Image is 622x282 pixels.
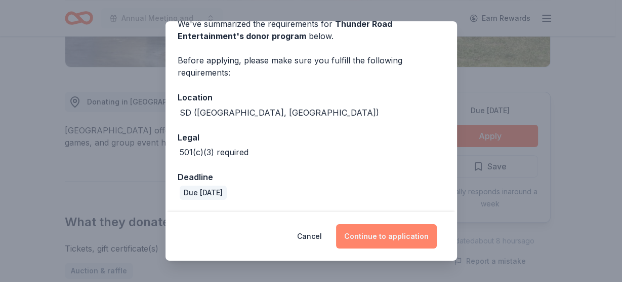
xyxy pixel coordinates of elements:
button: Cancel [297,224,322,249]
div: SD ([GEOGRAPHIC_DATA], [GEOGRAPHIC_DATA]) [180,107,379,119]
div: Deadline [178,170,445,184]
div: Before applying, please make sure you fulfill the following requirements: [178,54,445,79]
div: Location [178,91,445,104]
button: Continue to application [336,224,437,249]
div: Legal [178,131,445,144]
div: 501(c)(3) required [180,146,248,158]
div: Due [DATE] [180,186,227,200]
div: We've summarized the requirements for below. [178,18,445,42]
